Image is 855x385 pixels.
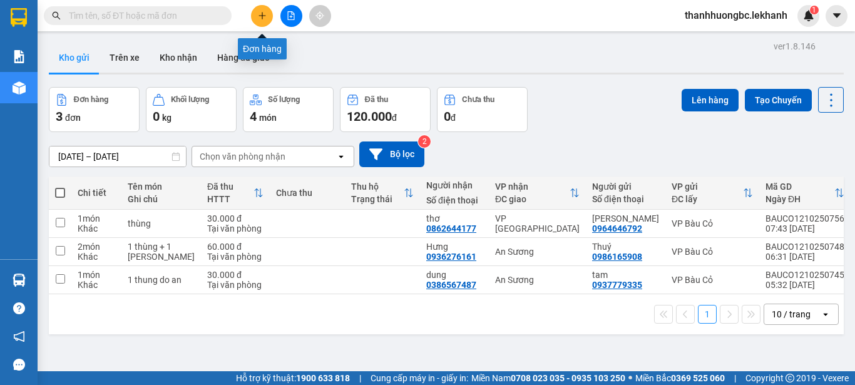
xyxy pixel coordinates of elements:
[207,242,264,252] div: 60.000 đ
[207,252,264,262] div: Tại văn phòng
[49,87,140,132] button: Đơn hàng3đơn
[592,194,659,204] div: Số điện thoại
[444,109,451,124] span: 0
[236,371,350,385] span: Hỗ trợ kỹ thuật:
[128,218,195,228] div: thùng
[765,270,844,280] div: BAUCO1210250745
[251,5,273,27] button: plus
[351,194,404,204] div: Trạng thái
[207,213,264,223] div: 30.000 đ
[812,6,816,14] span: 1
[765,223,844,234] div: 07:43 [DATE]
[100,43,150,73] button: Trên xe
[78,252,115,262] div: Khác
[69,9,217,23] input: Tìm tên, số ĐT hoặc mã đơn
[495,247,580,257] div: An Sương
[200,150,285,163] div: Chọn văn phòng nhận
[309,5,331,27] button: aim
[359,371,361,385] span: |
[745,89,812,111] button: Tạo Chuyến
[276,188,339,198] div: Chưa thu
[56,109,63,124] span: 3
[78,280,115,290] div: Khác
[128,194,195,204] div: Ghi chú
[162,113,172,123] span: kg
[495,213,580,234] div: VP [GEOGRAPHIC_DATA]
[365,95,388,104] div: Đã thu
[495,275,580,285] div: An Sương
[13,359,25,371] span: message
[672,275,753,285] div: VP Bàu Cỏ
[426,195,483,205] div: Số điện thoại
[78,242,115,252] div: 2 món
[207,270,264,280] div: 30.000 đ
[296,373,350,383] strong: 1900 633 818
[772,308,811,321] div: 10 / trang
[336,151,346,162] svg: open
[672,194,743,204] div: ĐC lấy
[250,109,257,124] span: 4
[765,182,834,192] div: Mã GD
[392,113,397,123] span: đ
[78,188,115,198] div: Chi tiết
[153,109,160,124] span: 0
[347,109,392,124] span: 120.000
[207,43,280,73] button: Hàng đã giao
[13,302,25,314] span: question-circle
[765,213,844,223] div: BAUCO1210250756
[351,182,404,192] div: Thu hộ
[672,218,753,228] div: VP Bàu Cỏ
[128,275,195,285] div: 1 thung do an
[49,43,100,73] button: Kho gửi
[426,223,476,234] div: 0862644177
[821,309,831,319] svg: open
[259,113,277,123] span: món
[511,373,625,383] strong: 0708 023 035 - 0935 103 250
[437,87,528,132] button: Chưa thu0đ
[11,8,27,27] img: logo-vxr
[426,270,483,280] div: dung
[628,376,632,381] span: ⚪️
[592,270,659,280] div: tam
[471,371,625,385] span: Miền Nam
[495,182,570,192] div: VP nhận
[78,270,115,280] div: 1 món
[13,81,26,95] img: warehouse-icon
[831,10,842,21] span: caret-down
[495,194,570,204] div: ĐC giao
[826,5,847,27] button: caret-down
[207,194,253,204] div: HTTT
[810,6,819,14] sup: 1
[786,374,794,382] span: copyright
[765,194,834,204] div: Ngày ĐH
[65,113,81,123] span: đơn
[13,50,26,63] img: solution-icon
[734,371,736,385] span: |
[359,141,424,167] button: Bộ lọc
[803,10,814,21] img: icon-new-feature
[418,135,431,148] sup: 2
[759,177,851,210] th: Toggle SortBy
[426,280,476,290] div: 0386567487
[665,177,759,210] th: Toggle SortBy
[765,242,844,252] div: BAUCO1210250748
[171,95,209,104] div: Khối lượng
[128,242,195,262] div: 1 thùng + 1 túi gao
[207,223,264,234] div: Tại văn phòng
[489,177,586,210] th: Toggle SortBy
[13,274,26,287] img: warehouse-icon
[243,87,334,132] button: Số lượng4món
[78,213,115,223] div: 1 món
[774,39,816,53] div: ver 1.8.146
[426,242,483,252] div: Hưng
[52,11,61,20] span: search
[426,213,483,223] div: thơ
[371,371,468,385] span: Cung cấp máy in - giấy in:
[682,89,739,111] button: Lên hàng
[340,87,431,132] button: Đã thu120.000đ
[592,242,659,252] div: Thuý
[698,305,717,324] button: 1
[672,182,743,192] div: VP gửi
[451,113,456,123] span: đ
[78,223,115,234] div: Khác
